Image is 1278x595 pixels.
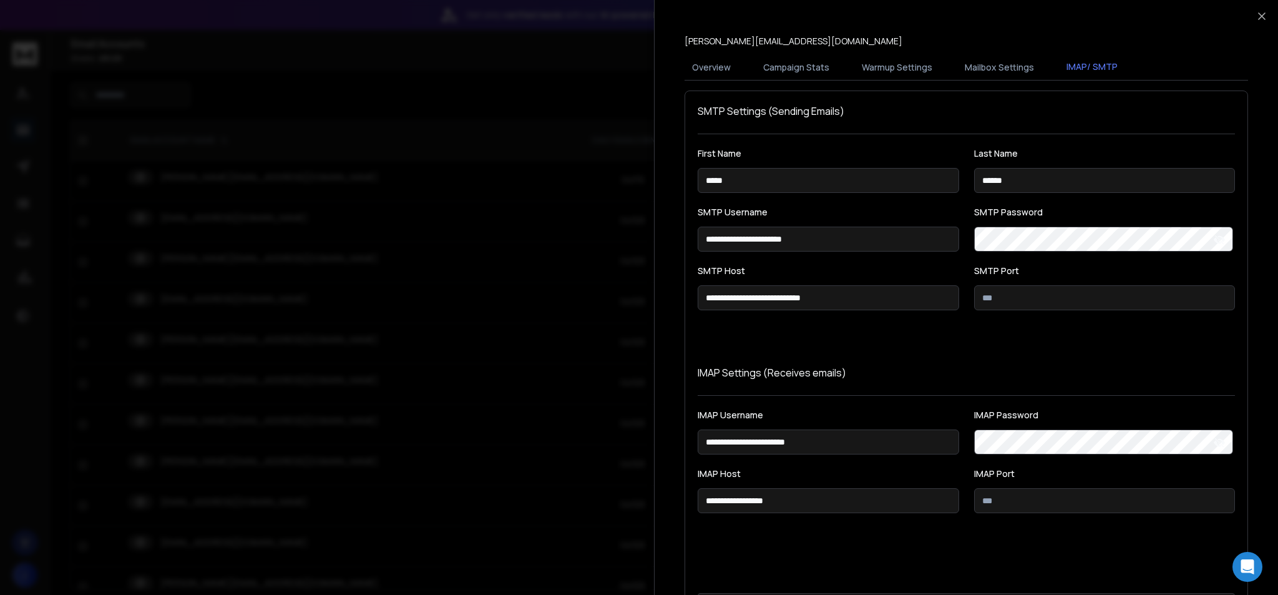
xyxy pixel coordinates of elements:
label: IMAP Password [974,411,1236,420]
button: IMAP/ SMTP [1059,53,1125,82]
label: SMTP Port [974,267,1236,275]
button: Overview [685,54,738,81]
label: SMTP Password [974,208,1236,217]
label: IMAP Port [974,470,1236,478]
label: SMTP Host [698,267,959,275]
label: First Name [698,149,959,158]
label: Last Name [974,149,1236,158]
label: IMAP Username [698,411,959,420]
h1: SMTP Settings (Sending Emails) [698,104,1235,119]
button: Mailbox Settings [957,54,1041,81]
label: IMAP Host [698,470,959,478]
label: SMTP Username [698,208,959,217]
p: [PERSON_NAME][EMAIL_ADDRESS][DOMAIN_NAME] [685,35,902,47]
div: Open Intercom Messenger [1232,552,1262,582]
button: Campaign Stats [756,54,837,81]
button: Warmup Settings [854,54,940,81]
p: IMAP Settings (Receives emails) [698,365,1235,380]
